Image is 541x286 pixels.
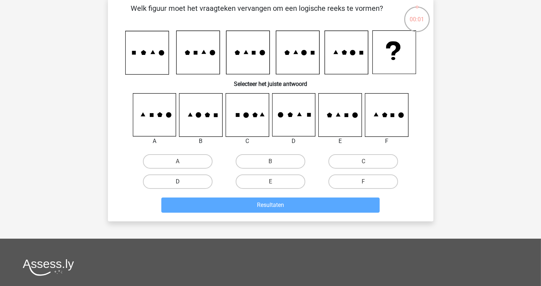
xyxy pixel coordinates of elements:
label: E [236,174,305,189]
label: D [143,174,213,189]
div: E [313,137,367,146]
p: Welk figuur moet het vraagteken vervangen om een logische reeks te vormen? [119,3,395,25]
div: 00:01 [403,6,431,24]
label: A [143,154,213,169]
div: B [174,137,228,146]
div: F [359,137,414,146]
div: A [127,137,182,146]
img: Assessly logo [23,259,74,276]
div: D [267,137,321,146]
div: C [220,137,275,146]
h6: Selecteer het juiste antwoord [119,75,422,87]
label: C [328,154,398,169]
button: Resultaten [161,198,380,213]
label: F [328,174,398,189]
label: B [236,154,305,169]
